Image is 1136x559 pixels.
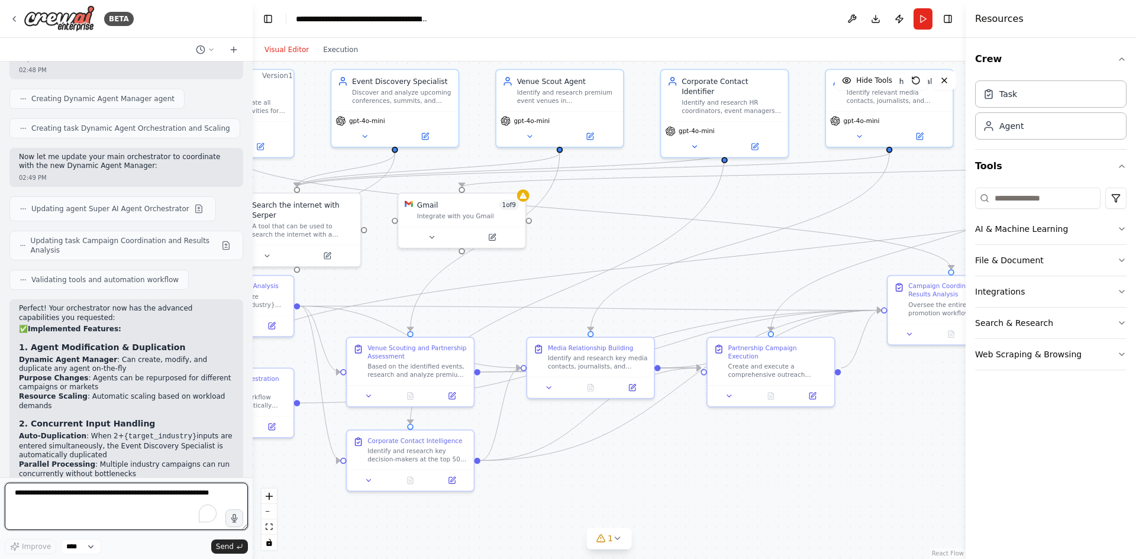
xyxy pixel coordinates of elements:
[19,374,88,382] strong: Purpose Changes
[975,245,1127,276] button: File & Document
[300,301,340,466] g: Edge from d2107d4f-d0da-4c35-90f5-77e2817e5e0a to 2745d7f0-e9ee-4f76-9156-843ba912f0b5
[346,429,475,492] div: Corporate Contact IntelligenceIdentify and research key decision-makers at the top 50 Singapore c...
[398,192,527,248] div: GmailGmail1of9Integrate with you Gmail
[352,89,452,105] div: Discover and analyze upcoming conferences, summits, and networking events in [GEOGRAPHIC_DATA] fo...
[188,292,288,309] div: Search for and analyze upcoming {target_industry} conferences, summits, and networking events in ...
[975,183,1127,380] div: Tools
[975,43,1127,76] button: Crew
[300,301,340,377] g: Edge from d2107d4f-d0da-4c35-90f5-77e2817e5e0a to 925bedf4-6624-4746-ba48-fa5b8866ba61
[31,94,175,104] span: Creating Dynamic Agent Manager agent
[262,519,277,535] button: fit view
[825,69,954,148] div: Media Outreach SpecialistIdentify relevant media contacts, journalists, and industry publications...
[262,489,277,504] button: zoom in
[292,153,564,186] g: Edge from a069936e-8c22-43d9-8800-993618c95fa6 to 362e8c55-897b-44a4-ad26-8a9d56fd5e0a
[19,153,234,171] p: Now let me update your main orchestrator to coordinate with the new Dynamic Agent Manager:
[526,337,655,399] div: Media Relationship BuildingIdentify and research key media contacts, journalists, and industry pu...
[298,250,356,262] button: Open in side panel
[166,69,295,159] div: Super AI Agent OrchestratorOversee and coordinate all event promotion activities for Anymoment in...
[19,392,88,400] strong: Resource Scaling
[19,66,234,75] div: 02:48 PM
[795,390,830,402] button: Open in side panel
[19,460,234,479] li: : Multiple industry campaigns can run concurrently without bottlenecks
[975,339,1127,370] button: Web Scraping & Browsing
[975,214,1127,244] button: AI & Machine Learning
[216,542,234,551] span: Send
[389,474,433,487] button: No output available
[19,325,234,334] h2: ✅
[844,117,880,125] span: gpt-4o-mini
[499,200,519,210] span: Number of enabled actions
[975,12,1024,26] h4: Resources
[999,88,1017,100] div: Task
[252,222,354,239] div: A tool that can be used to search the internet with a search_query. Supports different search typ...
[975,76,1127,149] div: Crew
[211,539,248,554] button: Send
[514,117,550,125] span: gpt-4o-mini
[5,539,56,554] button: Improve
[233,192,362,267] div: SerperDevToolSearch the internet with SerperA tool that can be used to search the internet with a...
[19,392,234,411] li: : Automatic scaling based on workload demands
[24,5,95,32] img: Logo
[457,163,1060,187] g: Edge from 86d5907c-ccfd-4cdd-b8f9-29d3f5aca61d to 86f8dca2-97e0-467b-bdfd-f749670be961
[661,363,701,373] g: Edge from 0d161b0b-f447-4d4d-ae6e-b6487c5ba999 to 90cf1608-777f-40bb-8cad-38bf275230bc
[940,11,956,27] button: Hide right sidebar
[405,200,413,208] img: Gmail
[188,99,288,115] div: Oversee and coordinate all event promotion activities for Anymoment in [GEOGRAPHIC_DATA] while ma...
[349,117,385,125] span: gpt-4o-mini
[166,275,295,337] div: Event Discovery and AnalysisSearch for and analyze upcoming {target_industry} conferences, summit...
[835,71,899,90] button: Hide Tools
[225,153,400,269] g: Edge from 8af2f07c-a773-49fd-be2e-9fe60ffc2465 to d2107d4f-d0da-4c35-90f5-77e2817e5e0a
[586,528,632,550] button: 1
[300,301,881,315] g: Edge from d2107d4f-d0da-4c35-90f5-77e2817e5e0a to 66f383d9-ca5d-4ffa-b2bd-3fda3b4339ae
[749,390,793,402] button: No output available
[706,337,835,407] div: Partnership Campaign ExecutionCreate and execute a comprehensive outreach campaign to promote Any...
[352,76,452,86] div: Event Discovery Specialist
[417,200,438,210] div: Gmail
[224,43,243,57] button: Start a new chat
[480,363,701,466] g: Edge from 2745d7f0-e9ee-4f76-9156-843ba912f0b5 to 90cf1608-777f-40bb-8cad-38bf275230bc
[22,542,51,551] span: Improve
[405,153,565,331] g: Edge from a069936e-8c22-43d9-8800-993618c95fa6 to 925bedf4-6624-4746-ba48-fa5b8866ba61
[191,43,220,57] button: Switch to previous chat
[396,130,454,143] button: Open in side panel
[847,89,947,105] div: Identify relevant media contacts, journalists, and industry publications covering {target_industr...
[975,308,1127,338] button: Search & Research
[569,382,612,394] button: No output available
[104,12,134,26] div: BETA
[728,344,828,360] div: Partnership Campaign Execution
[908,282,1008,299] div: Campaign Coordination and Results Analysis
[517,76,617,86] div: Venue Scout Agent
[367,447,467,464] div: Identify and research key decision-makers at the top 50 Singapore companies (500+ employees) in {...
[434,474,470,487] button: Open in side panel
[999,120,1024,132] div: Agent
[316,43,365,57] button: Execution
[28,325,121,333] strong: Implemented Features:
[434,390,470,402] button: Open in side panel
[608,532,613,544] span: 1
[231,141,289,153] button: Open in side panel
[19,356,234,374] li: : Can create, modify, and duplicate any agent on-the-fly
[19,419,155,428] strong: 2. Concurrent Input Handling
[615,382,650,394] button: Open in side panel
[19,460,95,468] strong: Parallel Processing
[679,127,715,135] span: gpt-4o-mini
[367,344,467,360] div: Venue Scouting and Partnership Assessment
[975,276,1127,307] button: Integrations
[517,89,617,105] div: Identify and research premium event venues in [GEOGRAPHIC_DATA] suitable for {target_industry} co...
[930,328,973,340] button: No output available
[856,76,892,85] span: Hide Tools
[405,153,730,424] g: Edge from b58fed4a-8d35-4884-be0d-f9ea0c9556cb to 2745d7f0-e9ee-4f76-9156-843ba912f0b5
[19,304,234,322] p: Perfect! Your orchestrator now has the advanced capabilities you requested:
[389,390,433,402] button: No output available
[367,437,462,445] div: Corporate Contact Intelligence
[367,363,467,379] div: Based on the identified events, research and analyze premium event venues in [GEOGRAPHIC_DATA] th...
[480,363,521,466] g: Edge from 2745d7f0-e9ee-4f76-9156-843ba912f0b5 to 0d161b0b-f447-4d4d-ae6e-b6487c5ba999
[19,356,117,364] strong: Dynamic Agent Manager
[296,13,429,25] nav: breadcrumb
[908,300,1008,317] div: Oversee the entire event promotion workflow, coordinate with the Dynamic Agent Manager for scalin...
[682,99,782,115] div: Identify and research HR coordinators, event managers, and decision-makers at large Singapore com...
[262,489,277,550] div: React Flow controls
[5,483,248,530] textarea: To enrich screen reader interactions, please activate Accessibility in Grammarly extension settings
[19,173,234,182] div: 02:49 PM
[561,130,619,143] button: Open in side panel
